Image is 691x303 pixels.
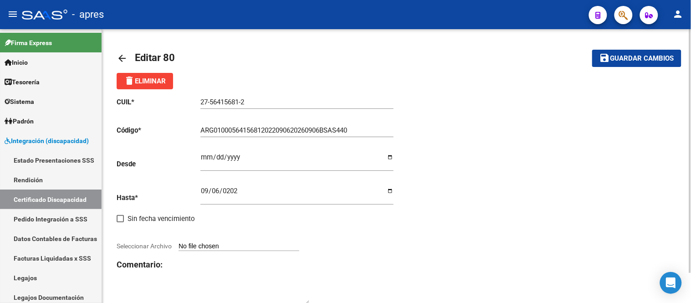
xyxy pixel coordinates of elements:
[7,9,18,20] mat-icon: menu
[117,53,128,64] mat-icon: arrow_back
[117,260,163,269] strong: Comentario:
[673,9,684,20] mat-icon: person
[5,38,52,48] span: Firma Express
[5,57,28,67] span: Inicio
[5,116,34,126] span: Padrón
[5,77,40,87] span: Tesorería
[124,75,135,86] mat-icon: delete
[117,125,200,135] p: Código
[5,136,89,146] span: Integración (discapacidad)
[599,52,610,63] mat-icon: save
[72,5,104,25] span: - apres
[135,52,175,63] span: Editar 80
[124,77,166,85] span: Eliminar
[610,55,674,63] span: Guardar cambios
[117,159,200,169] p: Desde
[5,97,34,107] span: Sistema
[592,50,681,67] button: Guardar cambios
[117,97,200,107] p: CUIL
[117,73,173,89] button: Eliminar
[128,213,195,224] span: Sin fecha vencimiento
[660,272,682,294] div: Open Intercom Messenger
[117,242,172,250] span: Seleccionar Archivo
[117,193,200,203] p: Hasta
